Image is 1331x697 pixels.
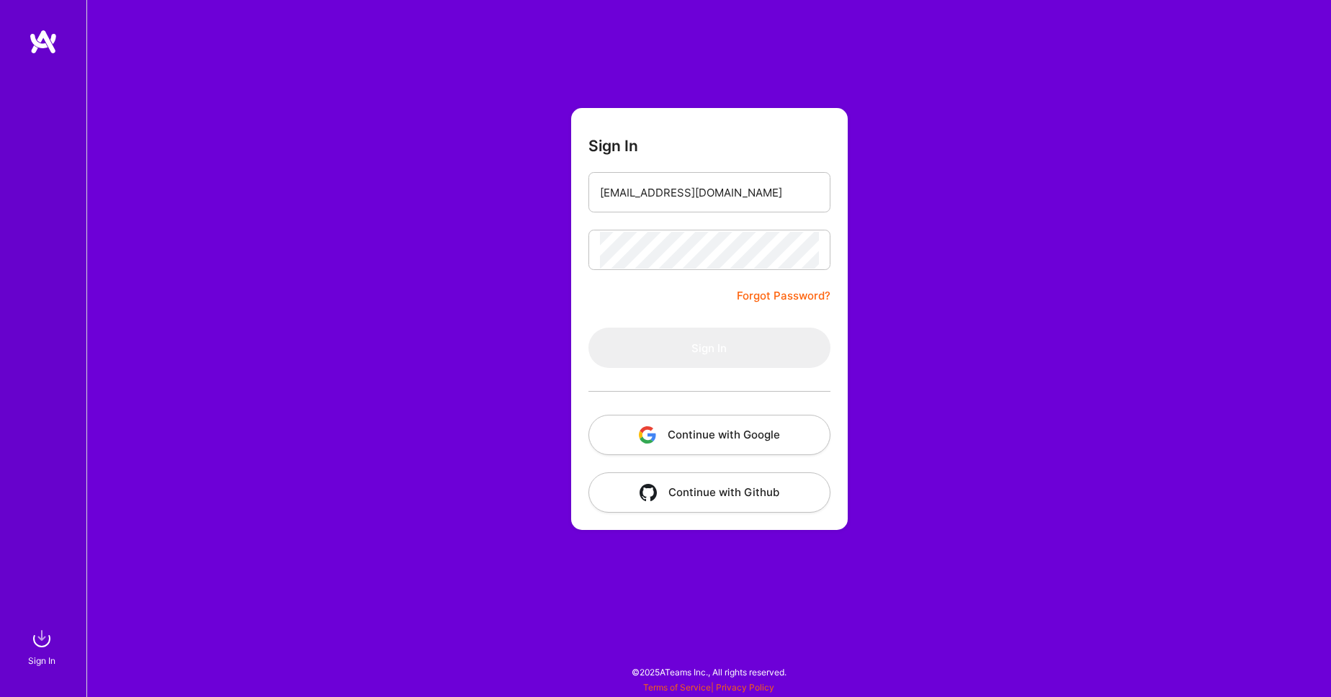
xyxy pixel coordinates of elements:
[29,29,58,55] img: logo
[600,174,819,211] input: Email...
[588,137,638,155] h3: Sign In
[643,682,774,693] span: |
[28,653,55,668] div: Sign In
[639,426,656,444] img: icon
[30,624,56,668] a: sign inSign In
[716,682,774,693] a: Privacy Policy
[27,624,56,653] img: sign in
[643,682,711,693] a: Terms of Service
[640,484,657,501] img: icon
[86,654,1331,690] div: © 2025 ATeams Inc., All rights reserved.
[588,472,830,513] button: Continue with Github
[588,415,830,455] button: Continue with Google
[588,328,830,368] button: Sign In
[737,287,830,305] a: Forgot Password?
